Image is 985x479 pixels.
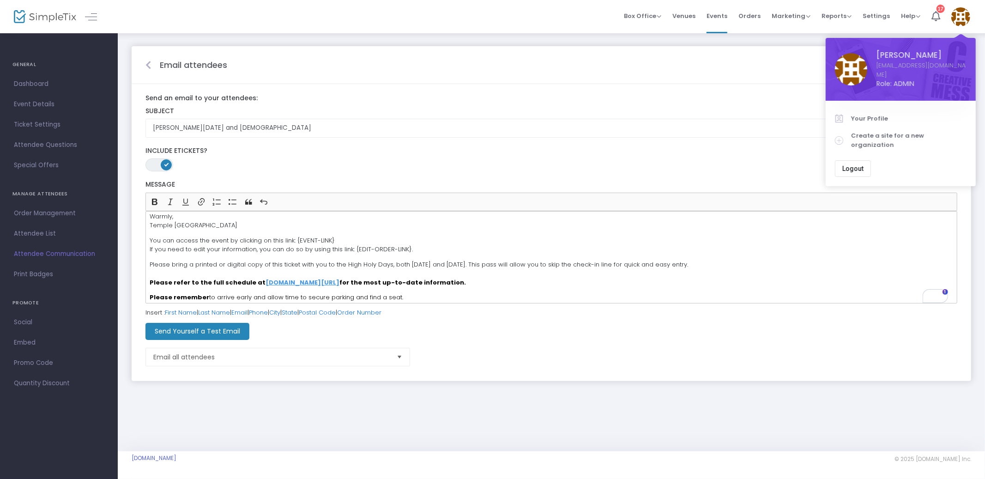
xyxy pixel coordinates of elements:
span: Reports [822,12,852,20]
strong: Please remember [150,293,209,302]
a: [DOMAIN_NAME][URL] [266,278,339,287]
strong: for the most up-to-date information. [339,278,466,287]
span: Order Management [14,207,104,219]
a: Create a site for a new organization [835,127,967,153]
span: Ticket Settings [14,119,104,131]
span: Your Profile [851,114,967,123]
span: Social [14,316,104,328]
span: Settings [863,4,890,28]
a: Postal Code [299,308,336,317]
h4: PROMOTE [12,294,105,312]
p: Warmly, Temple [GEOGRAPHIC_DATA] [150,212,953,230]
button: Logout [835,160,871,177]
span: Print Badges [14,268,104,280]
span: Email all attendees [153,352,389,362]
span: Attendee Questions [14,139,104,151]
form: Insert : | | | | | | | [145,103,957,371]
span: Special Offers [14,159,104,171]
a: Your Profile [835,110,967,127]
h4: MANAGE ATTENDEES [12,185,105,203]
strong: Please refer to the full schedule at [150,278,266,287]
span: [PERSON_NAME] [876,49,967,61]
input: Enter Subject [145,119,957,138]
h4: GENERAL [12,55,105,74]
a: Order Number [337,308,381,317]
span: Attendee List [14,228,104,240]
div: Editor toolbar [145,193,957,211]
span: Dashboard [14,78,104,90]
p: Please bring a printed or digital copy of this ticket with you to the High Holy Days, both [DATE]... [150,260,953,287]
m-button: Send Yourself a Test Email [145,323,249,340]
label: Send an email to your attendees: [145,94,957,103]
button: Select [393,348,406,366]
p: You can access the event by clicking on this link: {EVENT-LINK} If you need to edit your informat... [150,236,953,254]
a: Email [231,308,248,317]
a: City [269,308,280,317]
span: Events [707,4,727,28]
div: Rich Text Editor, main [145,211,957,303]
m-panel-title: Email attendees [160,59,228,71]
span: © 2025 [DOMAIN_NAME] Inc. [894,455,971,463]
span: Attendee Communication [14,248,104,260]
span: Marketing [772,12,810,20]
label: Message [145,181,957,189]
a: State [282,308,297,317]
a: [DOMAIN_NAME] [132,455,176,462]
span: Venues [672,4,695,28]
a: First Name [165,308,197,317]
span: ON [164,162,169,167]
span: Role: ADMIN [876,79,967,89]
span: Embed [14,337,104,349]
label: Subject [145,107,957,115]
a: Phone [249,308,268,317]
div: 17 [937,5,945,13]
span: Help [901,12,920,20]
span: Event Details [14,98,104,110]
a: Last Name [198,308,230,317]
span: Orders [738,4,761,28]
span: Logout [842,165,864,172]
span: Create a site for a new organization [851,131,967,149]
a: [EMAIL_ADDRESS][DOMAIN_NAME] [876,61,967,79]
label: Include Etickets? [145,147,957,155]
span: Promo Code [14,357,104,369]
span: Box Office [624,12,661,20]
span: Quantity Discount [14,377,104,389]
span: to arrive early and allow time to secure parking and find a seat. [150,293,403,302]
